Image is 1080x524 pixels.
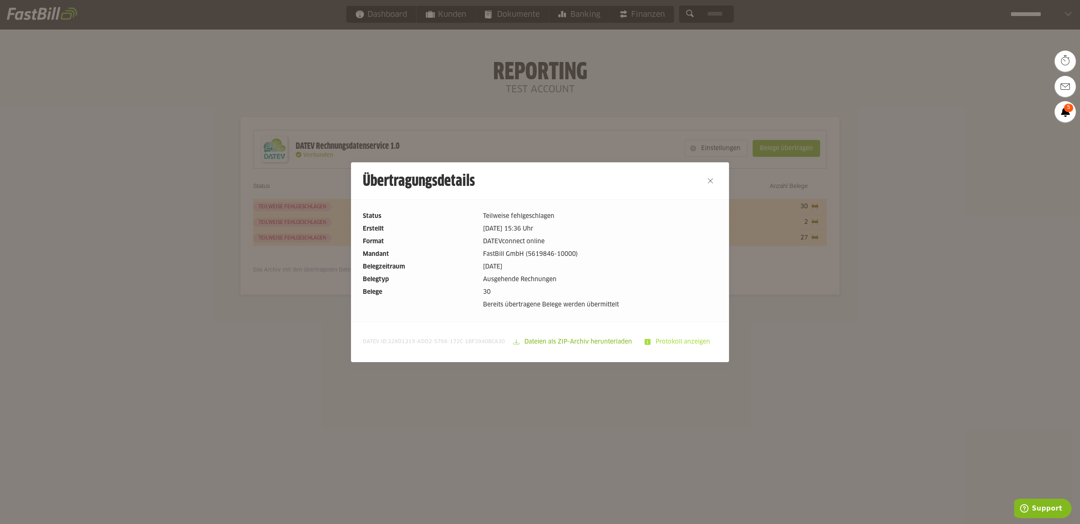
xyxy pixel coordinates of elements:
[363,224,476,234] dt: Erstellt
[1064,104,1073,112] span: 5
[639,333,717,350] sl-button: Protokoll anzeigen
[363,250,476,259] dt: Mandant
[483,212,717,221] dd: Teilweise fehlgeschlagen
[363,275,476,284] dt: Belegtyp
[363,288,476,297] dt: Belege
[483,288,717,297] dd: 30
[363,237,476,246] dt: Format
[508,333,639,350] sl-button: Dateien als ZIP-Archiv herunterladen
[483,237,717,246] dd: DATEVconnect online
[1014,499,1072,520] iframe: Öffnet ein Widget, in dem Sie weitere Informationen finden
[363,212,476,221] dt: Status
[388,339,505,344] span: 328D1319-ADD2-5766-172C-1BF3940BCA30
[483,275,717,284] dd: Ausgehende Rechnungen
[483,300,717,309] dd: Bereits übertragene Belege werden übermittelt
[363,262,476,271] dt: Belegzeitraum
[1055,101,1076,122] a: 5
[483,250,717,259] dd: FastBill GmbH (5619846-10000)
[483,224,717,234] dd: [DATE] 15:36 Uhr
[483,262,717,271] dd: [DATE]
[363,339,505,345] span: DATEV ID:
